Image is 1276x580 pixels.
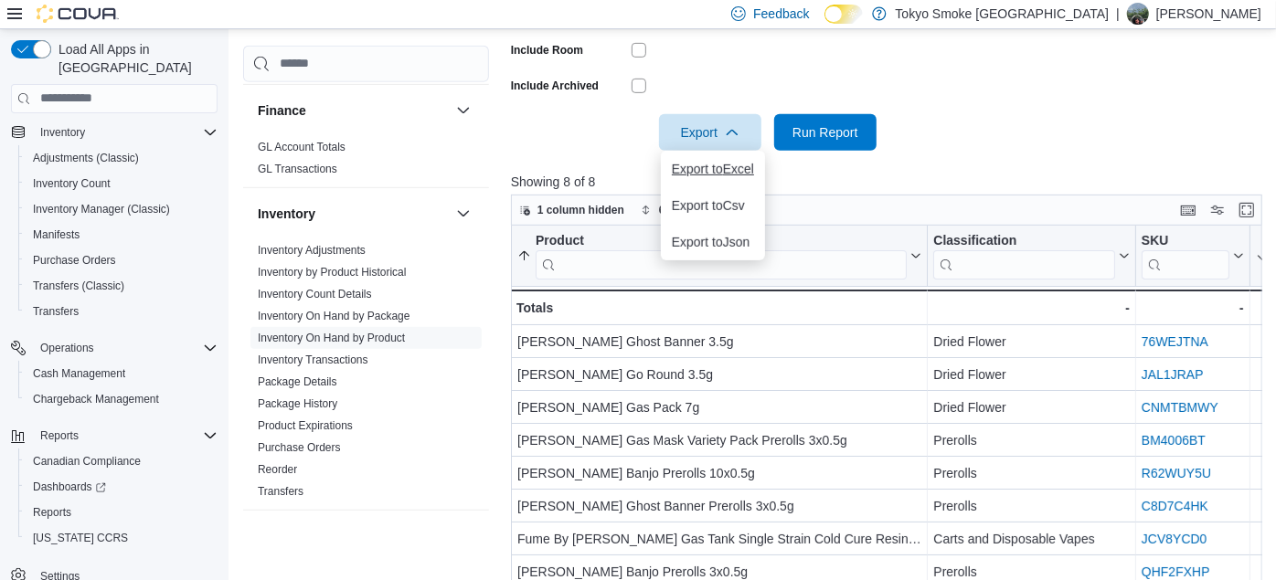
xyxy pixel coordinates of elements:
a: Inventory On Hand by Product [258,332,405,344]
button: Classification [933,232,1130,279]
a: Package History [258,397,337,410]
div: [PERSON_NAME] Gas Mask Variety Pack Prerolls 3x0.5g [517,429,921,451]
p: Tokyo Smoke [GEOGRAPHIC_DATA] [896,3,1110,25]
button: Export toExcel [661,151,765,187]
a: Manifests [26,224,87,246]
button: Finance [452,100,474,121]
img: Cova [37,5,119,23]
span: Inventory On Hand by Product [258,331,405,345]
span: Purchase Orders [33,253,116,268]
a: Reports [26,501,79,523]
a: JAL1JRAP [1142,367,1204,382]
button: Reports [4,423,225,448]
a: R62WUY5U [1142,466,1211,480]
span: Package Details [258,374,337,389]
a: Canadian Compliance [26,450,148,472]
span: Adjustments (Classic) [33,151,139,165]
a: Inventory Transactions [258,353,368,366]
div: [PERSON_NAME] Ghost Banner 3.5g [517,331,921,353]
button: Reports [33,425,86,447]
span: Dark Mode [824,24,825,25]
button: Transfers (Classic) [18,273,225,299]
div: Prerolls [933,462,1130,484]
span: Load All Apps in [GEOGRAPHIC_DATA] [51,40,218,77]
div: - [933,297,1130,319]
span: Operations [40,341,94,355]
span: Reports [33,425,218,447]
a: [US_STATE] CCRS [26,527,135,549]
div: - [1142,297,1244,319]
button: Inventory [452,203,474,225]
a: CNMTBMWY [1142,400,1218,415]
a: Purchase Orders [258,441,341,454]
div: Classification [933,232,1115,249]
span: Cash Management [26,363,218,385]
span: Dashboards [33,480,106,494]
div: Finance [243,136,489,187]
span: Inventory Count [33,176,111,191]
p: [PERSON_NAME] [1156,3,1261,25]
a: QHF2FXHP [1142,564,1210,579]
p: | [1116,3,1120,25]
div: Carts and Disposable Vapes [933,528,1130,550]
button: Chargeback Management [18,386,225,412]
span: Reports [26,501,218,523]
a: Reorder [258,463,297,476]
button: Inventory Manager (Classic) [18,196,225,222]
button: Canadian Compliance [18,448,225,474]
div: SKU URL [1142,232,1229,279]
span: Inventory [40,125,85,140]
span: Transfers [26,301,218,322]
span: Chargeback Management [33,392,159,406]
div: [PERSON_NAME] Banjo Prerolls 10x0.5g [517,462,921,484]
span: Canadian Compliance [26,450,218,472]
a: Cash Management [26,363,133,385]
span: Chargeback Management [26,388,218,410]
a: Adjustments (Classic) [26,147,146,169]
span: Export [670,114,750,151]
input: Dark Mode [824,5,863,24]
a: Product Expirations [258,419,353,432]
a: Chargeback Management [26,388,166,410]
a: Inventory Count Details [258,288,372,301]
button: Operations [33,337,101,359]
span: Transfers [258,484,303,499]
div: [PERSON_NAME] Gas Pack 7g [517,396,921,418]
span: Feedback [753,5,809,23]
button: Product [517,232,921,279]
span: Export to Csv [672,198,754,213]
div: Dried Flower [933,331,1130,353]
a: Inventory Adjustments [258,244,366,257]
span: Inventory Count Details [258,287,372,301]
div: Prerolls [933,495,1130,517]
h3: Inventory [258,205,315,223]
span: Transfers (Classic) [26,275,218,297]
span: Reports [40,428,79,443]
button: Inventory [258,205,449,223]
span: Dashboards [26,476,218,498]
span: Transfers [33,304,79,319]
div: Inventory [243,239,489,510]
span: Manifests [33,227,80,242]
button: Run Report [774,114,877,151]
div: Martina Nemanic [1127,3,1149,25]
div: Classification [933,232,1115,279]
span: Export to Json [672,235,754,249]
span: Inventory Manager (Classic) [26,198,218,220]
span: Inventory On Hand by Package [258,309,410,323]
span: 6 fields sorted [659,203,733,217]
h3: Finance [258,101,306,120]
div: [PERSON_NAME] Ghost Banner Prerolls 3x0.5g [517,495,921,517]
button: Reports [18,500,225,525]
a: Transfers (Classic) [26,275,132,297]
button: Display options [1207,199,1228,221]
span: Washington CCRS [26,527,218,549]
button: Adjustments (Classic) [18,145,225,171]
div: SKU [1142,232,1229,249]
div: Product [536,232,907,279]
span: Inventory Adjustments [258,243,366,258]
span: Run Report [792,123,858,142]
button: Export toCsv [661,187,765,224]
a: C8D7C4HK [1142,499,1208,513]
a: Transfers [26,301,86,322]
